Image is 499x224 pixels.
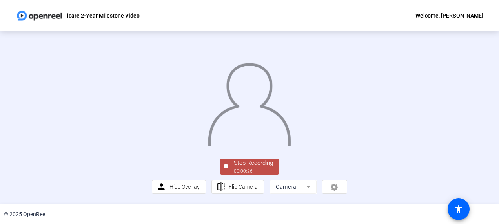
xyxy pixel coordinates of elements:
p: icare 2-Year Milestone Video [67,11,140,20]
div: © 2025 OpenReel [4,210,46,219]
div: 00:00:26 [234,168,273,175]
button: Hide Overlay [152,180,206,194]
button: Stop Recording00:00:26 [220,159,279,175]
mat-icon: accessibility [454,204,463,214]
img: overlay [207,58,291,146]
mat-icon: person [157,182,166,192]
button: Flip Camera [211,180,264,194]
img: OpenReel logo [16,8,63,23]
span: Flip Camera [229,184,258,190]
span: Hide Overlay [169,184,200,190]
mat-icon: flip [216,182,226,192]
div: Welcome, [PERSON_NAME] [415,11,483,20]
div: Stop Recording [234,159,273,168]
